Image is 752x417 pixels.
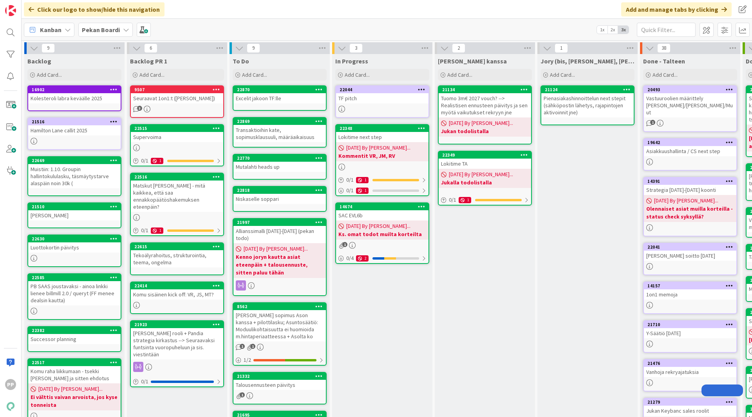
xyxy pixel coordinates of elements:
div: 22615Tekoälyrahoitus, strukturointia, teema, ongelma [131,243,223,267]
div: 21134 [439,86,531,93]
div: 1 [356,188,369,194]
div: Niskaselle soppari [233,194,326,204]
span: Add Card... [447,71,472,78]
div: 19642Asiakkuushallinta / CS next step [644,139,736,156]
span: 0 / 1 [141,377,148,386]
div: 14674SAC EVL6b [336,203,428,220]
div: 22349 [442,152,531,158]
a: 16902Kolesteroli labra keväälle 2025 [27,85,121,111]
div: 9507 [134,87,223,92]
span: 2 [452,43,465,53]
div: 22414 [134,283,223,289]
span: Kanban [40,25,61,34]
div: 0/11 [131,156,223,166]
div: 21124 [541,86,634,93]
div: 1 [356,177,369,183]
div: 8562[PERSON_NAME] sopimus Ason kanssa + pilottilasku; Asuntosäätiö: Moduulikohtaisuutta ei huomio... [233,303,326,341]
span: 9 [42,43,55,53]
div: 20493Vastuuroolien määrittely [PERSON_NAME]/[PERSON_NAME]/Muut [644,86,736,117]
div: 0/42 [336,253,428,263]
div: Successor planning [28,334,121,344]
div: Click our logo to show/hide this navigation [24,2,164,16]
div: 22382 [32,328,121,333]
div: 21923 [131,321,223,328]
div: 21923[PERSON_NAME] rooli + Pandia strategia kirkastus --> Seuraavaksi funtsinta vuoropuheluun ja ... [131,321,223,359]
div: 0/11 [439,195,531,205]
div: 19642 [647,140,736,145]
a: 22870Excelit jakoon TF:lle [233,85,327,111]
div: 22869 [237,119,326,124]
div: 14391 [647,179,736,184]
div: 22669 [28,157,121,164]
div: Luottokortin päivitys [28,242,121,253]
div: 22414 [131,282,223,289]
div: 22044 [340,87,428,92]
div: Transaktioihin kate, sopimusklausuuli, määräaikaisuus [233,125,326,142]
div: Strategia [DATE]-[DATE] koonti [644,185,736,195]
div: 22515 [134,126,223,131]
a: 20493Vastuuroolien määrittely [PERSON_NAME]/[PERSON_NAME]/Muut [643,85,737,132]
a: 22349Lokitime TA[DATE] By [PERSON_NAME]...Jukalla todolistalla0/11 [438,151,532,206]
span: 1 [240,344,245,349]
div: 21124 [545,87,634,92]
div: 1/2 [233,355,326,365]
div: 21134Tuomo 3m€ 2027 vouch? --> Realistisen ennusteen päivitys ja sen myötä vaikutukset rekryyn jne [439,86,531,117]
div: 9507Seuraavat 1on1:t ([PERSON_NAME]) [131,86,223,103]
a: 22818Niskaselle soppari [233,186,327,212]
div: 0/1 [131,377,223,386]
div: 20493 [647,87,736,92]
div: 21510[PERSON_NAME] [28,203,121,220]
div: PB SAAS joustavaksi - ainoa linkki lienee billmill 2.0 / queryt (FF menee dealsin kautta) [28,281,121,305]
span: To Do [233,57,249,65]
b: Kenno joryn kautta asiat eteenpäin + talousennuste, sitten paluu tähän [236,253,324,276]
div: 22349Lokitime TA [439,152,531,169]
span: Jukan kanssa [438,57,507,65]
div: 22869 [233,118,326,125]
div: Vanhoja rekryajatuksia [644,367,736,377]
div: 22870Excelit jakoon TF:lle [233,86,326,103]
div: Lokitime TA [439,159,531,169]
div: Asiakkuushallinta / CS next step [644,146,736,156]
div: 1 [459,197,471,203]
a: 22869Transaktioihin kate, sopimusklausuuli, määräaikaisuus [233,117,327,148]
a: 22382Successor planning [27,326,121,352]
div: 22669Muistiin: 1.10. Groupin hallintokululasku, täsmäytystarve alaspäin noin 30k ( [28,157,121,188]
div: 21279Jukan Keybanc sales roolit [644,399,736,416]
div: 21332Talousennusteen päivitys [233,373,326,390]
span: 1 [555,43,568,53]
div: 22382 [28,327,121,334]
div: 14674 [340,204,428,209]
div: 22770Mutalahti heads up [233,155,326,172]
div: 22869Transaktioihin kate, sopimusklausuuli, määräaikaisuus [233,118,326,142]
a: 22516Matskut [PERSON_NAME] - mitä kaikkea, että saa ennakkopäätöshakemuksen eteenpäin?0/11 [130,173,224,236]
div: Talousennusteen päivitys [233,380,326,390]
div: 21710Y-Säätiö [DATE] [644,321,736,338]
a: 14674SAC EVL6b[DATE] By [PERSON_NAME]...Ks. omat todot muilta korteilta0/42 [335,202,429,264]
div: 21279 [647,399,736,405]
div: Excelit jakoon TF:lle [233,93,326,103]
span: 1 [342,242,347,247]
a: 21124Pienasiakashinnoittelun next stepit (sähköpostin lähetys, rajapintojen aktivoinnit jne) [540,85,634,125]
div: 22044TF pitch [336,86,428,103]
a: 141571on1 memoja [643,282,737,314]
div: 22041 [647,244,736,250]
span: 6 [144,43,157,53]
div: 22041[PERSON_NAME] soitto [DATE] [644,244,736,261]
div: 22516 [131,173,223,181]
span: Add Card... [550,71,575,78]
div: 21516Hamilton Lane callit 2025 [28,118,121,135]
div: 21279 [644,399,736,406]
div: 21516 [32,119,121,125]
div: 21923 [134,322,223,327]
div: 14391Strategia [DATE]-[DATE] koonti [644,178,736,195]
span: 9 [247,43,260,53]
span: 38 [657,43,671,53]
span: 0 / 1 [141,226,148,235]
span: Done - Talteen [643,57,685,65]
div: Add and manage tabs by clicking [621,2,732,16]
span: [DATE] By [PERSON_NAME]... [38,385,103,393]
div: Pienasiakashinnoittelun next stepit (sähköpostin lähetys, rajapintojen aktivoinnit jne) [541,93,634,117]
div: 22818 [237,188,326,193]
div: 21997 [237,220,326,225]
div: 22870 [237,87,326,92]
